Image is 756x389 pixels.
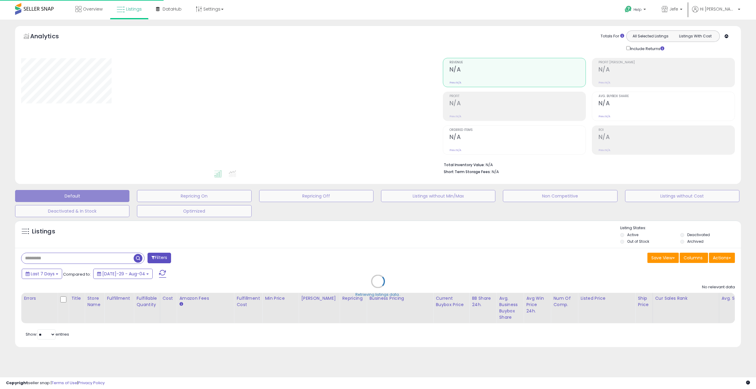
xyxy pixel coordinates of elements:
h5: Analytics [30,32,71,42]
button: Listings without Min/Max [381,190,495,202]
i: Get Help [624,5,632,13]
button: All Selected Listings [628,32,673,40]
span: Ordered Items [449,128,586,132]
button: Non Competitive [503,190,617,202]
div: Retrieving listings data.. [355,292,401,297]
small: Prev: N/A [449,115,461,118]
a: Hi [PERSON_NAME] [692,6,740,20]
button: Optimized [137,205,251,217]
span: Jefe [669,6,678,12]
span: Profit [PERSON_NAME] [599,61,735,64]
button: Deactivated & In Stock [15,205,129,217]
span: Profit [449,95,586,98]
span: N/A [492,169,499,175]
h2: N/A [449,66,586,74]
small: Prev: N/A [599,81,610,84]
b: Total Inventory Value: [444,162,485,167]
span: DataHub [163,6,182,12]
small: Prev: N/A [449,81,461,84]
button: Repricing Off [259,190,373,202]
button: Default [15,190,129,202]
h2: N/A [599,100,735,108]
a: Help [620,1,652,20]
small: Prev: N/A [599,148,610,152]
span: Hi [PERSON_NAME] [700,6,736,12]
div: Totals For [601,33,624,39]
span: Help [634,7,642,12]
span: Listings [126,6,142,12]
span: Avg. Buybox Share [599,95,735,98]
button: Listings without Cost [625,190,739,202]
button: Listings With Cost [673,32,718,40]
span: ROI [599,128,735,132]
h2: N/A [599,66,735,74]
button: Repricing On [137,190,251,202]
h2: N/A [449,100,586,108]
small: Prev: N/A [449,148,461,152]
h2: N/A [449,134,586,142]
span: Overview [83,6,103,12]
li: N/A [444,161,730,168]
small: Prev: N/A [599,115,610,118]
span: Revenue [449,61,586,64]
b: Short Term Storage Fees: [444,169,491,174]
div: Include Returns [622,45,672,52]
h2: N/A [599,134,735,142]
